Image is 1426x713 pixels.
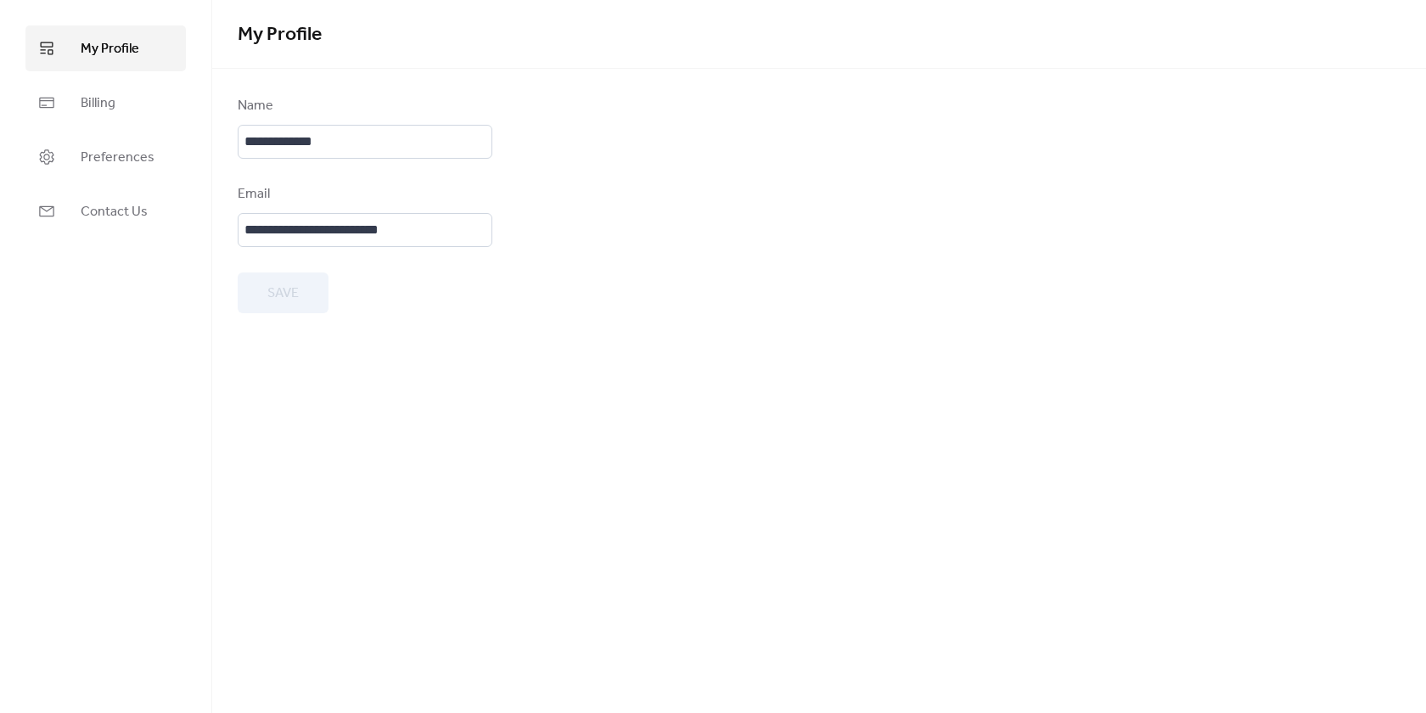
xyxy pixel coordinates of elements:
span: My Profile [238,16,322,53]
span: My Profile [81,39,139,59]
a: Billing [25,80,186,126]
span: Billing [81,93,115,114]
span: Contact Us [81,202,148,222]
span: Preferences [81,148,154,168]
a: Preferences [25,134,186,180]
div: Name [238,96,489,116]
a: Contact Us [25,188,186,234]
div: Email [238,184,489,205]
a: My Profile [25,25,186,71]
